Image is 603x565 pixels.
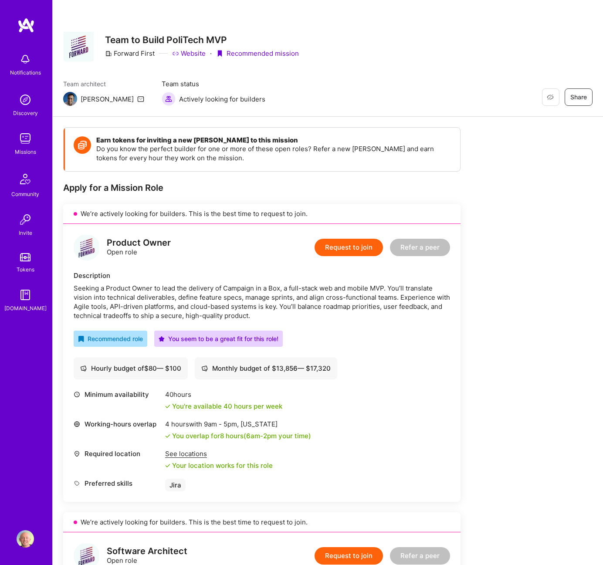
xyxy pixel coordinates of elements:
[159,336,165,342] i: icon PurpleStar
[172,49,206,58] a: Website
[74,284,450,320] div: Seeking a Product Owner to lead the delivery of Campaign in a Box, a full-stack web and mobile MV...
[165,433,170,439] i: icon Check
[165,461,273,470] div: Your location works for this role
[390,239,450,256] button: Refer a peer
[105,49,155,58] div: Forward First
[74,391,80,398] i: icon Clock
[80,364,181,373] div: Hourly budget of $ 80 — $ 100
[11,189,39,199] div: Community
[210,49,212,58] div: ·
[165,404,170,409] i: icon Check
[162,92,176,106] img: Actively looking for builders
[165,463,170,468] i: icon Check
[107,547,187,565] div: Open role
[17,265,34,274] div: Tokens
[202,420,241,428] span: 9am - 5pm ,
[63,79,144,88] span: Team architect
[165,390,282,399] div: 40 hours
[17,17,35,33] img: logo
[159,334,278,343] div: You seem to be a great fit for this role!
[15,147,36,156] div: Missions
[201,365,208,372] i: icon Cash
[13,108,38,118] div: Discovery
[315,547,383,565] button: Request to join
[570,93,587,101] span: Share
[246,432,277,440] span: 6am - 2pm
[15,169,36,189] img: Community
[162,79,265,88] span: Team status
[74,421,80,427] i: icon World
[74,479,161,488] div: Preferred skills
[107,238,171,257] div: Open role
[105,34,299,45] h3: Team to Build PoliTech MVP
[17,211,34,228] img: Invite
[565,88,593,106] button: Share
[81,95,134,104] div: [PERSON_NAME]
[74,480,80,487] i: icon Tag
[74,136,91,154] img: Token icon
[14,530,36,548] a: User Avatar
[315,239,383,256] button: Request to join
[78,334,143,343] div: Recommended role
[17,130,34,147] img: teamwork
[74,420,161,429] div: Working-hours overlap
[4,304,47,313] div: [DOMAIN_NAME]
[165,402,282,411] div: You're available 40 hours per week
[17,286,34,304] img: guide book
[216,49,299,58] div: Recommended mission
[107,547,187,556] div: Software Architect
[17,51,34,68] img: bell
[74,449,161,458] div: Required location
[390,547,450,565] button: Refer a peer
[19,228,32,237] div: Invite
[63,31,95,61] img: Company Logo
[105,50,112,57] i: icon CompanyGray
[80,365,87,372] i: icon Cash
[165,449,273,458] div: See locations
[216,50,223,57] i: icon PurpleRibbon
[74,234,100,261] img: logo
[17,91,34,108] img: discovery
[179,95,265,104] span: Actively looking for builders
[63,204,461,224] div: We’re actively looking for builders. This is the best time to request to join.
[74,390,161,399] div: Minimum availability
[63,182,461,193] div: Apply for a Mission Role
[137,95,144,102] i: icon Mail
[96,144,451,162] p: Do you know the perfect builder for one or more of these open roles? Refer a new [PERSON_NAME] an...
[17,530,34,548] img: User Avatar
[107,238,171,247] div: Product Owner
[10,68,41,77] div: Notifications
[63,512,461,532] div: We’re actively looking for builders. This is the best time to request to join.
[96,136,451,144] h4: Earn tokens for inviting a new [PERSON_NAME] to this mission
[74,450,80,457] i: icon Location
[78,336,84,342] i: icon RecommendedBadge
[74,271,450,280] div: Description
[165,479,186,491] div: Jira
[63,92,77,106] img: Team Architect
[172,431,311,440] div: You overlap for 8 hours ( your time)
[165,420,311,429] div: 4 hours with [US_STATE]
[547,94,554,101] i: icon EyeClosed
[201,364,331,373] div: Monthly budget of $ 13,856 — $ 17,320
[20,253,30,261] img: tokens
